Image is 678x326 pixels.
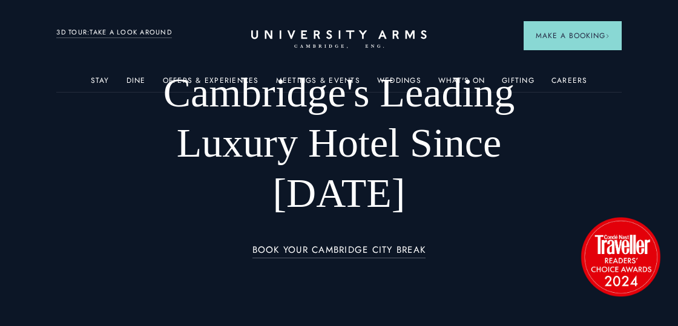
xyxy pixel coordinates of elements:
[163,76,259,92] a: Offers & Experiences
[502,76,535,92] a: Gifting
[575,211,666,302] img: image-2524eff8f0c5d55edbf694693304c4387916dea5-1501x1501-png
[438,76,485,92] a: What's On
[251,30,427,49] a: Home
[113,68,565,218] h1: Cambridge's Leading Luxury Hotel Since [DATE]
[91,76,110,92] a: Stay
[551,76,588,92] a: Careers
[56,27,172,38] a: 3D TOUR:TAKE A LOOK AROUND
[127,76,146,92] a: Dine
[377,76,421,92] a: Weddings
[605,34,610,38] img: Arrow icon
[252,245,426,259] a: BOOK YOUR CAMBRIDGE CITY BREAK
[276,76,360,92] a: Meetings & Events
[524,21,622,50] button: Make a BookingArrow icon
[536,30,610,41] span: Make a Booking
